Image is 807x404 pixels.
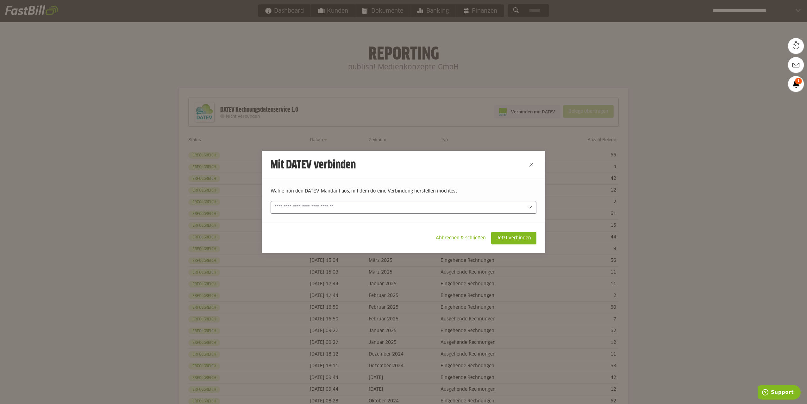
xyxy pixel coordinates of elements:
span: 1 [795,78,802,84]
sl-button: Jetzt verbinden [491,232,536,244]
iframe: Öffnet ein Widget, in dem Sie weitere Informationen finden [758,385,801,401]
sl-button: Abbrechen & schließen [430,232,491,244]
p: Wähle nun den DATEV-Mandant aus, mit dem du eine Verbindung herstellen möchtest [271,188,536,195]
a: 1 [788,76,804,92]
